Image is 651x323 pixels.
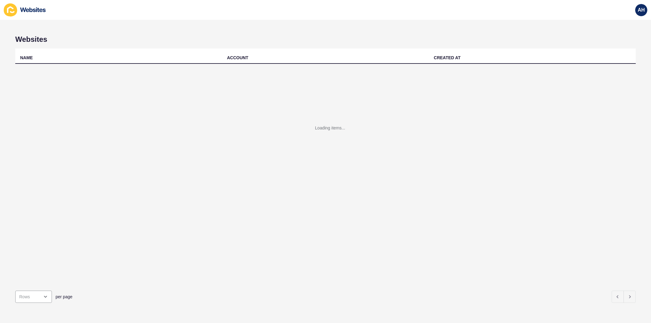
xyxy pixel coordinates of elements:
[227,55,248,61] div: ACCOUNT
[20,55,33,61] div: NAME
[638,7,645,13] span: AH
[434,55,461,61] div: CREATED AT
[315,125,345,131] div: Loading items...
[56,294,72,300] span: per page
[15,35,636,44] h1: Websites
[15,291,52,303] div: open menu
